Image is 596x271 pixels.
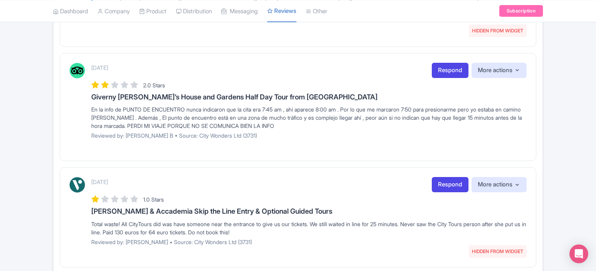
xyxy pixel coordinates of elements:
[91,220,527,236] div: Total waste! All CityTours did was have someone near the entrance to give us our tickets. We stil...
[143,82,165,89] span: 2.0 Stars
[91,105,527,130] div: En la info de PUNTO DE ENCUENTRO nunca indicaron que la cita era 7:45 am , ahí aparece 8:00 am . ...
[91,93,527,101] h3: Giverny [PERSON_NAME]’s House and Gardens Half Day Tour from [GEOGRAPHIC_DATA]
[499,5,543,17] a: Subscription
[472,63,527,78] button: More actions
[221,0,258,22] a: Messaging
[91,131,527,140] p: Reviewed by: [PERSON_NAME] B • Source: City Wonders Ltd (3731)
[98,0,130,22] a: Company
[432,177,468,192] a: Respond
[306,0,327,22] a: Other
[469,25,527,37] span: HIDDEN FROM WIDGET
[176,0,212,22] a: Distribution
[53,0,88,22] a: Dashboard
[91,64,108,72] p: [DATE]
[432,63,468,78] a: Respond
[91,178,108,186] p: [DATE]
[569,244,588,263] div: Open Intercom Messenger
[69,63,85,78] img: Tripadvisor Logo
[91,238,527,246] p: Reviewed by: [PERSON_NAME] • Source: City Wonders Ltd (3731)
[143,196,164,203] span: 1.0 Stars
[69,177,85,193] img: Viator Logo
[469,245,527,258] span: HIDDEN FROM WIDGET
[472,177,527,192] button: More actions
[91,207,527,215] h3: [PERSON_NAME] & Accademia Skip the Line Entry & Optional Guided Tours
[139,0,167,22] a: Product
